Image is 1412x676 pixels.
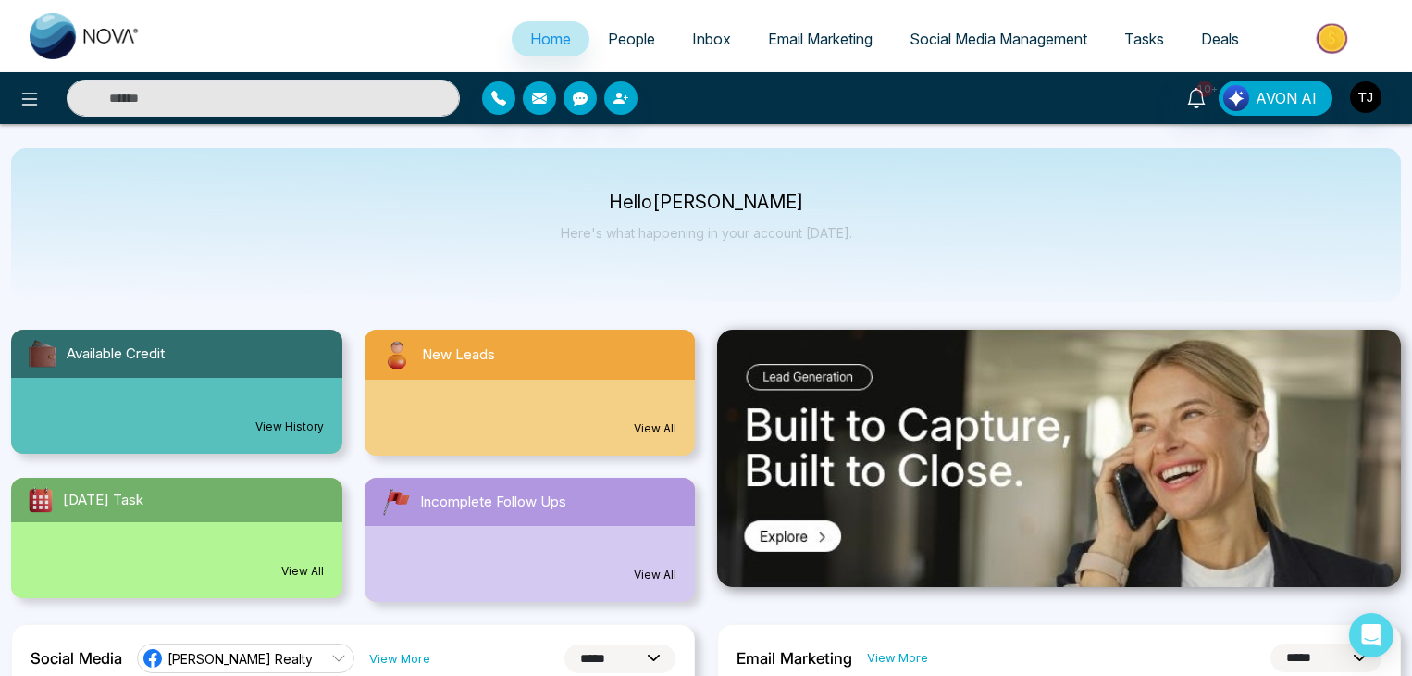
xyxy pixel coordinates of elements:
span: [DATE] Task [63,490,143,511]
span: Available Credit [67,344,165,365]
img: followUps.svg [379,485,413,519]
button: AVON AI [1219,81,1332,116]
a: Tasks [1106,21,1183,56]
a: Incomplete Follow UpsView All [353,478,707,602]
span: Tasks [1124,30,1164,48]
span: Deals [1201,30,1239,48]
img: Lead Flow [1223,85,1249,111]
img: . [717,330,1401,587]
p: Here's what happening in your account [DATE]. [561,225,852,241]
a: Home [512,21,589,56]
a: View More [369,650,430,668]
span: Inbox [692,30,731,48]
a: Deals [1183,21,1257,56]
h2: Email Marketing [737,649,852,668]
img: Nova CRM Logo [30,13,141,59]
span: Home [530,30,571,48]
a: View All [634,420,676,437]
span: New Leads [422,344,495,366]
div: Open Intercom Messenger [1349,613,1393,657]
span: AVON AI [1256,87,1317,109]
a: View All [634,567,676,583]
img: todayTask.svg [26,485,56,515]
img: User Avatar [1350,81,1381,113]
span: 10+ [1196,81,1213,97]
img: Market-place.gif [1267,18,1401,59]
span: [PERSON_NAME] Realty [167,650,313,668]
a: 10+ [1174,81,1219,113]
a: Social Media Management [891,21,1106,56]
a: New LeadsView All [353,330,707,456]
a: Email Marketing [749,21,891,56]
p: Hello [PERSON_NAME] [561,194,852,210]
a: Inbox [674,21,749,56]
img: availableCredit.svg [26,337,59,370]
a: View History [255,419,324,435]
h2: Social Media [31,649,122,668]
span: Social Media Management [910,30,1087,48]
span: People [608,30,655,48]
span: Email Marketing [768,30,873,48]
span: Incomplete Follow Ups [420,492,566,513]
img: newLeads.svg [379,337,415,372]
a: View All [281,563,324,580]
a: View More [867,649,928,667]
a: People [589,21,674,56]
